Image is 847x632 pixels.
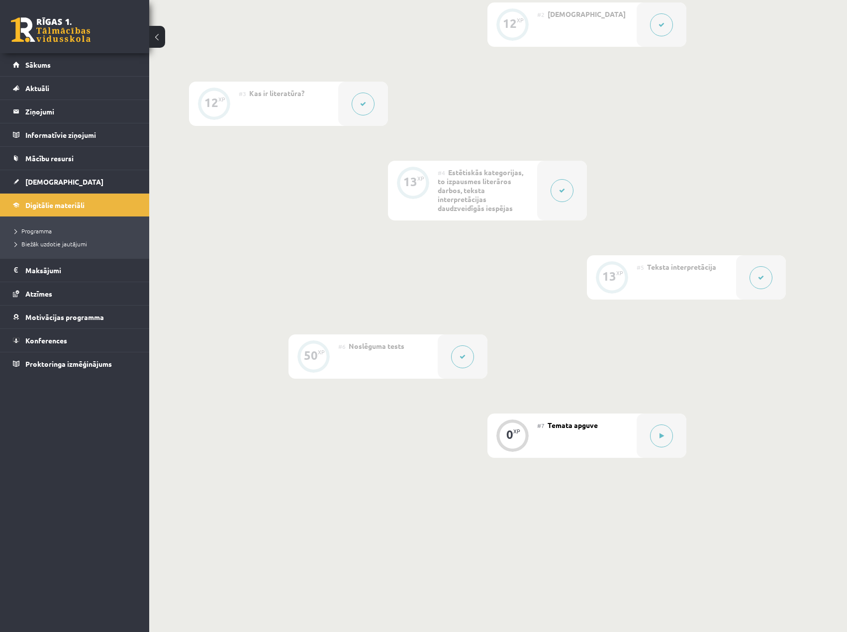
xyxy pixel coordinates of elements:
[25,336,67,345] span: Konferences
[25,359,112,368] span: Proktoringa izmēģinājums
[13,77,137,100] a: Aktuāli
[349,341,404,350] span: Noslēguma tests
[25,60,51,69] span: Sākums
[417,176,424,181] div: XP
[616,270,623,276] div: XP
[338,342,346,350] span: #6
[13,259,137,282] a: Maksājumi
[25,289,52,298] span: Atzīmes
[517,17,524,23] div: XP
[637,263,644,271] span: #5
[13,123,137,146] a: Informatīvie ziņojumi
[304,351,318,360] div: 50
[548,421,598,429] span: Temata apguve
[15,227,52,235] span: Programma
[25,123,137,146] legend: Informatīvie ziņojumi
[13,352,137,375] a: Proktoringa izmēģinājums
[25,177,103,186] span: [DEMOGRAPHIC_DATA]
[25,100,137,123] legend: Ziņojumi
[438,168,523,212] span: Estētiskās kategorijas, to izpausmes literāros darbos, teksta interpretācijas daudzveidīgās iespējas
[537,10,545,18] span: #2
[15,240,87,248] span: Biežāk uzdotie jautājumi
[13,282,137,305] a: Atzīmes
[13,100,137,123] a: Ziņojumi
[25,313,104,321] span: Motivācijas programma
[513,428,520,434] div: XP
[15,226,139,235] a: Programma
[25,201,85,210] span: Digitālie materiāli
[647,262,716,271] span: Teksta interpretācija
[249,89,304,98] span: Kas ir literatūra?
[13,329,137,352] a: Konferences
[506,430,513,439] div: 0
[403,177,417,186] div: 13
[13,53,137,76] a: Sākums
[11,17,91,42] a: Rīgas 1. Tālmācības vidusskola
[537,421,545,429] span: #7
[602,272,616,281] div: 13
[25,154,74,163] span: Mācību resursi
[218,97,225,102] div: XP
[13,306,137,328] a: Motivācijas programma
[13,194,137,216] a: Digitālie materiāli
[13,147,137,170] a: Mācību resursi
[25,259,137,282] legend: Maksājumi
[239,90,246,98] span: #3
[15,239,139,248] a: Biežāk uzdotie jautājumi
[318,349,325,355] div: XP
[25,84,49,93] span: Aktuāli
[204,98,218,107] div: 12
[13,170,137,193] a: [DEMOGRAPHIC_DATA]
[503,19,517,28] div: 12
[438,169,445,177] span: #4
[548,9,626,18] span: [DEMOGRAPHIC_DATA]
